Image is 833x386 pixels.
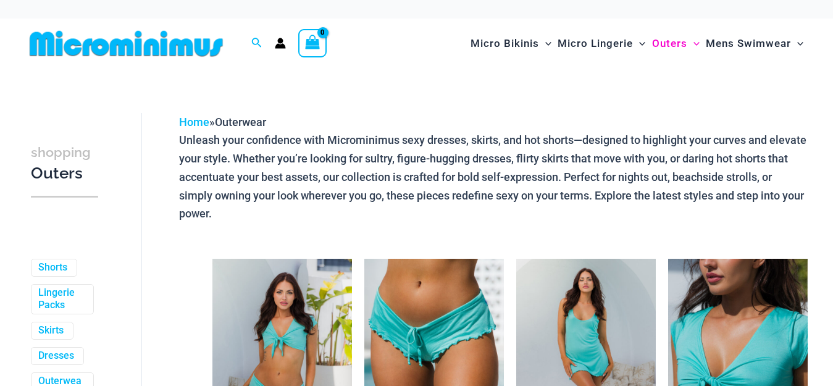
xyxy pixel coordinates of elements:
[558,28,633,59] span: Micro Lingerie
[31,141,98,184] h3: Outers
[649,25,703,62] a: OutersMenu ToggleMenu Toggle
[38,261,67,274] a: Shorts
[275,38,286,49] a: Account icon link
[539,28,551,59] span: Menu Toggle
[215,115,266,128] span: Outerwear
[179,115,209,128] a: Home
[652,28,687,59] span: Outers
[31,145,91,160] span: shopping
[25,30,228,57] img: MM SHOP LOGO FLAT
[555,25,648,62] a: Micro LingerieMenu ToggleMenu Toggle
[298,29,327,57] a: View Shopping Cart, empty
[38,350,74,363] a: Dresses
[466,23,808,64] nav: Site Navigation
[38,287,84,313] a: Lingerie Packs
[38,324,64,337] a: Skirts
[791,28,803,59] span: Menu Toggle
[251,36,262,51] a: Search icon link
[706,28,791,59] span: Mens Swimwear
[703,25,806,62] a: Mens SwimwearMenu ToggleMenu Toggle
[687,28,700,59] span: Menu Toggle
[633,28,645,59] span: Menu Toggle
[471,28,539,59] span: Micro Bikinis
[179,131,808,223] p: Unleash your confidence with Microminimus sexy dresses, skirts, and hot shorts—designed to highli...
[467,25,555,62] a: Micro BikinisMenu ToggleMenu Toggle
[179,115,266,128] span: »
